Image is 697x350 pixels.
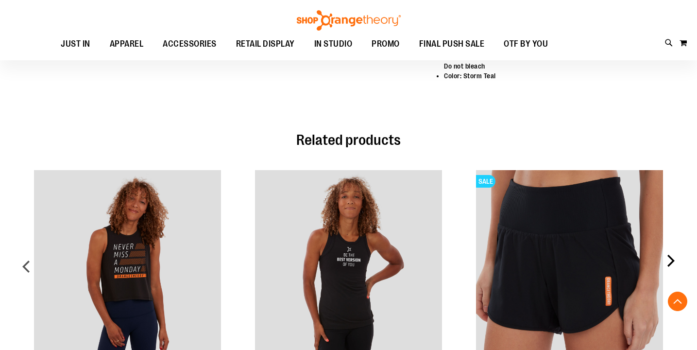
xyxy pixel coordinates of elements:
span: ACCESSORIES [163,33,217,55]
a: RETAIL DISPLAY [226,33,305,55]
a: JUST IN [51,33,100,55]
span: RETAIL DISPLAY [236,33,295,55]
a: FINAL PUSH SALE [409,33,494,55]
button: Back To Top [668,292,687,311]
li: Color: Storm Teal [444,71,670,81]
li: Care: Machine wash cold with like colors, Tumbler dry low, Do not iron and Do not bleach [444,52,670,71]
img: Shop Orangetheory [295,10,402,31]
span: IN STUDIO [314,33,353,55]
a: IN STUDIO [305,33,362,55]
span: JUST IN [61,33,90,55]
a: OTF BY YOU [494,33,558,55]
a: PROMO [362,33,409,55]
a: ACCESSORIES [153,33,226,55]
span: OTF BY YOU [504,33,548,55]
span: PROMO [372,33,400,55]
span: SALE [476,175,495,188]
a: APPAREL [100,33,153,55]
span: APPAREL [110,33,144,55]
span: Related products [296,132,401,148]
span: FINAL PUSH SALE [419,33,485,55]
